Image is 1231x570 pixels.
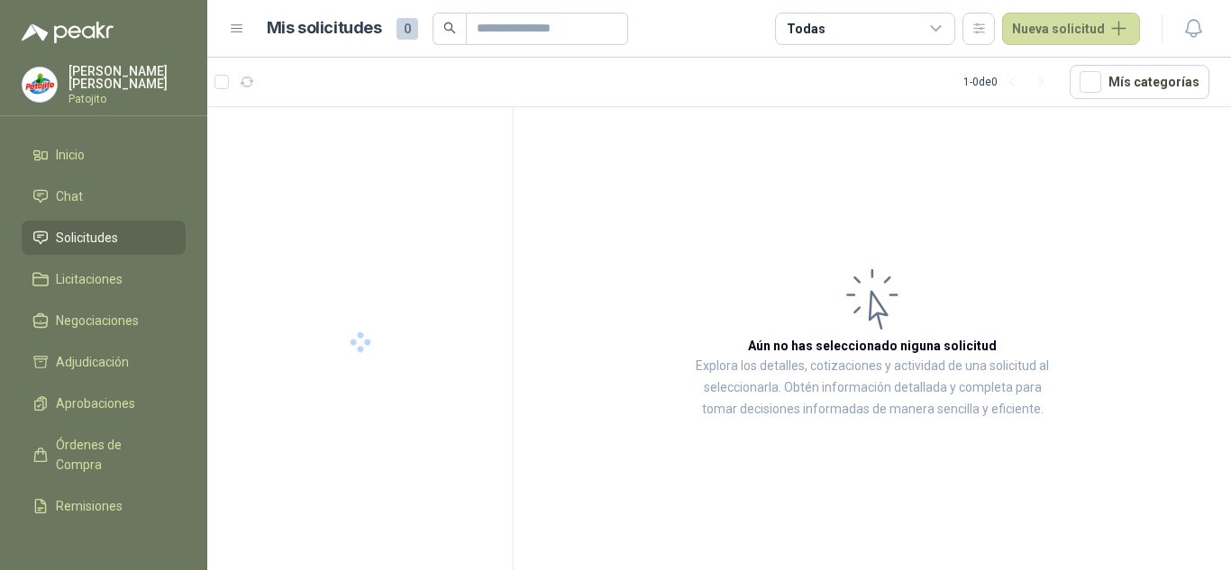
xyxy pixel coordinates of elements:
a: Remisiones [22,489,186,523]
button: Nueva solicitud [1002,13,1140,45]
a: Negociaciones [22,303,186,338]
img: Logo peakr [22,22,114,43]
a: Órdenes de Compra [22,428,186,482]
span: Inicio [56,145,85,165]
span: 0 [397,18,418,40]
span: Adjudicación [56,352,129,372]
span: Remisiones [56,496,123,516]
span: search [443,22,456,34]
a: Aprobaciones [22,386,186,421]
h1: Mis solicitudes [267,15,382,41]
div: Todas [787,19,825,39]
a: Adjudicación [22,345,186,379]
span: Negociaciones [56,311,139,330]
span: Chat [56,186,83,206]
img: Company Logo [23,68,57,102]
span: Solicitudes [56,228,118,248]
div: 1 - 0 de 0 [963,68,1055,96]
h3: Aún no has seleccionado niguna solicitud [748,336,997,356]
button: Mís categorías [1070,65,1209,99]
span: Aprobaciones [56,394,135,413]
a: Licitaciones [22,262,186,296]
a: Solicitudes [22,221,186,255]
span: Órdenes de Compra [56,435,169,475]
p: Patojito [68,94,186,104]
p: Explora los detalles, cotizaciones y actividad de una solicitud al seleccionarla. Obtén informaci... [694,356,1051,421]
p: [PERSON_NAME] [PERSON_NAME] [68,65,186,90]
span: Licitaciones [56,269,123,289]
a: Chat [22,179,186,213]
a: Inicio [22,138,186,172]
